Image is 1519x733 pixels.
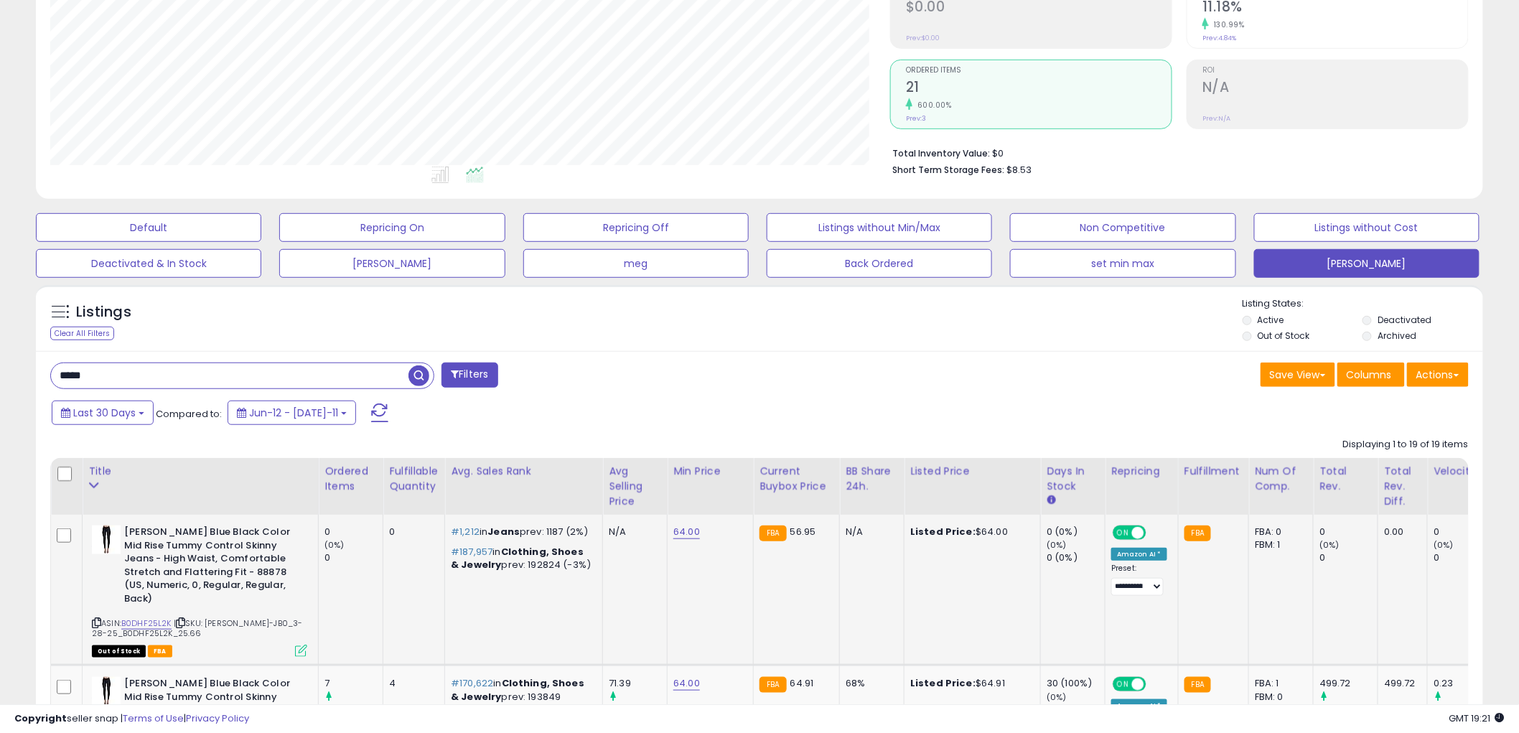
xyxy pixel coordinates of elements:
[487,525,520,538] span: Jeans
[1047,677,1105,690] div: 30 (100%)
[451,526,592,538] p: in prev: 1187 (2%)
[846,677,893,690] div: 68%
[759,677,786,693] small: FBA
[228,401,356,425] button: Jun-12 - [DATE]-11
[1047,494,1055,507] small: Days In Stock.
[451,677,592,716] p: in prev: 193849 (-12%)
[92,677,121,706] img: 31xTrupSquL._SL40_.jpg
[1047,464,1099,494] div: Days In Stock
[1144,678,1167,691] span: OFF
[76,302,131,322] h5: Listings
[88,464,312,479] div: Title
[324,526,383,538] div: 0
[767,213,992,242] button: Listings without Min/Max
[451,546,592,571] p: in prev: 192824 (-3%)
[1202,67,1468,75] span: ROI
[92,526,307,655] div: ASIN:
[892,164,1004,176] b: Short Term Storage Fees:
[1111,564,1167,596] div: Preset:
[50,327,114,340] div: Clear All Filters
[186,711,249,725] a: Privacy Policy
[767,249,992,278] button: Back Ordered
[892,144,1458,161] li: $0
[148,645,172,658] span: FBA
[906,34,940,42] small: Prev: $0.00
[1384,526,1416,538] div: 0.00
[1434,677,1492,690] div: 0.23
[906,114,926,123] small: Prev: 3
[1184,677,1211,693] small: FBA
[52,401,154,425] button: Last 30 Days
[673,676,700,691] a: 64.00
[389,526,434,538] div: 0
[1047,526,1105,538] div: 0 (0%)
[1111,548,1167,561] div: Amazon AI *
[1319,526,1378,538] div: 0
[92,617,303,639] span: | SKU: [PERSON_NAME]-JB0_3-28-25_B0DHF25L2K_25.66
[451,545,584,571] span: Clothing, Shoes & Jewelry
[14,712,249,726] div: seller snap | |
[389,464,439,494] div: Fulfillable Quantity
[906,67,1172,75] span: Ordered Items
[1319,464,1372,494] div: Total Rev.
[1434,464,1486,479] div: Velocity
[759,526,786,541] small: FBA
[609,526,656,538] div: N/A
[73,406,136,420] span: Last 30 Days
[910,464,1034,479] div: Listed Price
[1243,297,1483,311] p: Listing States:
[892,147,990,159] b: Total Inventory Value:
[790,676,814,690] span: 64.91
[1254,213,1480,242] button: Listings without Cost
[523,213,749,242] button: Repricing Off
[1047,539,1067,551] small: (0%)
[1184,526,1211,541] small: FBA
[673,525,700,539] a: 64.00
[1258,330,1310,342] label: Out of Stock
[1144,527,1167,539] span: OFF
[609,464,661,509] div: Avg Selling Price
[910,676,976,690] b: Listed Price:
[523,249,749,278] button: meg
[1202,34,1236,42] small: Prev: 4.84%
[14,711,67,725] strong: Copyright
[1449,711,1505,725] span: 2025-08-11 19:21 GMT
[156,407,222,421] span: Compared to:
[1006,163,1032,177] span: $8.53
[1255,677,1302,690] div: FBA: 1
[1343,438,1469,452] div: Displaying 1 to 19 of 19 items
[1378,330,1416,342] label: Archived
[1111,464,1172,479] div: Repricing
[912,100,952,111] small: 600.00%
[249,406,338,420] span: Jun-12 - [DATE]-11
[451,545,492,559] span: #187,957
[451,464,597,479] div: Avg. Sales Rank
[1258,314,1284,326] label: Active
[1254,249,1480,278] button: [PERSON_NAME]
[1255,538,1302,551] div: FBM: 1
[1261,363,1335,387] button: Save View
[1255,464,1307,494] div: Num of Comp.
[1434,539,1454,551] small: (0%)
[1010,249,1235,278] button: set min max
[36,213,261,242] button: Default
[1337,363,1405,387] button: Columns
[451,676,584,703] span: Clothing, Shoes & Jewelry
[451,676,493,690] span: #170,622
[324,464,377,494] div: Ordered Items
[1047,551,1105,564] div: 0 (0%)
[324,539,345,551] small: (0%)
[1114,678,1132,691] span: ON
[121,617,172,630] a: B0DHF25L2K
[279,213,505,242] button: Repricing On
[1319,677,1378,690] div: 499.72
[92,645,146,658] span: All listings that are currently out of stock and unavailable for purchase on Amazon
[1202,79,1468,98] h2: N/A
[1384,677,1416,690] div: 499.72
[759,464,833,494] div: Current Buybox Price
[1255,526,1302,538] div: FBA: 0
[324,677,383,690] div: 7
[1319,551,1378,564] div: 0
[1319,539,1340,551] small: (0%)
[846,526,893,538] div: N/A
